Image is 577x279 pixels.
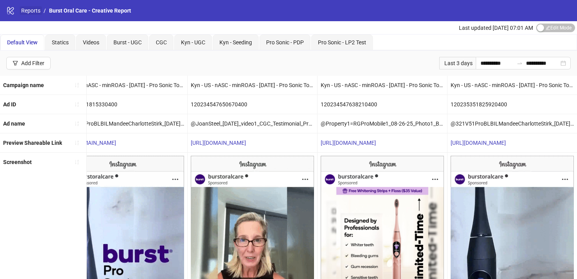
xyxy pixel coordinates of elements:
[318,76,447,95] div: Kyn - US - nASC - minROAS - [DATE] - Pro Sonic Toothbrush - PDP
[3,140,62,146] b: Preview Shareable Link
[44,6,46,15] li: /
[74,82,80,88] span: sort-ascending
[447,95,577,114] div: 120235351825920400
[459,25,533,31] span: Last updated [DATE] 07:01 AM
[21,60,44,66] div: Add Filter
[191,140,246,146] a: [URL][DOMAIN_NAME]
[266,39,304,46] span: Pro Sonic - PDP
[181,39,205,46] span: Kyn - UGC
[3,120,25,127] b: Ad name
[74,159,80,165] span: sort-ascending
[321,140,376,146] a: [URL][DOMAIN_NAME]
[13,60,18,66] span: filter
[83,39,99,46] span: Videos
[113,39,142,46] span: Burst - UGC
[188,114,317,133] div: @JoanSteel_[DATE]_video1_CGC_Testimonial_ProSonicToothBrush&ExpandingFloss_BurstOralCare__iter1
[52,39,69,46] span: Statics
[156,39,167,46] span: CGC
[58,114,187,133] div: @321V41ProBLBILMandeeCharlotteStirk_[DATE]_Video1_Brand_Testimonial_ProSonicToothBrush_BurstOralC...
[447,114,577,133] div: @321V51ProBLBILMandeeCharlotteStirk_[DATE]_Video1_Brand_Testimonial_ProSonicToothBrush_BurstOralC...
[20,6,42,15] a: Reports
[451,140,506,146] a: [URL][DOMAIN_NAME]
[6,57,51,69] button: Add Filter
[74,102,80,107] span: sort-ascending
[188,76,317,95] div: Kyn - US - nASC - minROAS - [DATE] - Pro Sonic Toothbrush - LP2
[3,159,32,165] b: Screenshot
[318,39,366,46] span: Pro Sonic - LP2 Test
[61,140,116,146] a: [URL][DOMAIN_NAME]
[517,60,523,66] span: to
[3,101,16,108] b: Ad ID
[447,76,577,95] div: Kyn - US - nASC - minROAS - [DATE] - Pro Sonic Toothbrush - PDP
[49,7,131,14] span: Burst Oral Care - Creative Report
[58,76,187,95] div: Kyn - US - nASC - minROAS - [DATE] - Pro Sonic Toothbrush - PDP
[7,39,38,46] span: Default View
[318,95,447,114] div: 120234547638210400
[517,60,523,66] span: swap-right
[188,95,317,114] div: 120234547650670400
[219,39,252,46] span: Kyn - Seeding
[58,95,187,114] div: 120235351815330400
[74,140,80,146] span: sort-ascending
[318,114,447,133] div: @Property1=RGProMobile1_08-26-25_Photo1_Brand_Review_ProSonicToothbrush_BurstOralCare_
[3,82,44,88] b: Campaign name
[439,57,476,69] div: Last 3 days
[74,121,80,126] span: sort-ascending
